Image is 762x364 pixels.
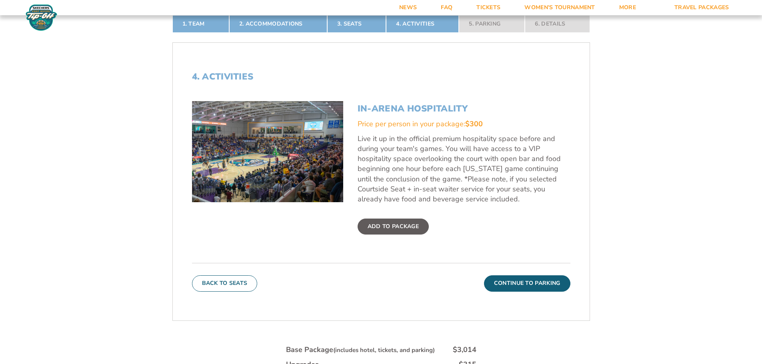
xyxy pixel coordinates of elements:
a: 1. Team [172,15,229,33]
img: Fort Myers Tip-Off [24,4,59,31]
a: 2. Accommodations [229,15,327,33]
p: Live it up in the official premium hospitality space before and during your team's games. You wil... [358,134,570,204]
div: Base Package [286,345,435,355]
label: Add To Package [358,219,429,235]
button: Back To Seats [192,275,258,291]
img: In-Arena Hospitality [192,101,343,202]
small: (includes hotel, tickets, and parking) [333,346,435,354]
h3: In-Arena Hospitality [358,103,570,114]
div: Price per person in your package: [358,119,570,129]
h2: 4. Activities [192,72,570,82]
button: Continue To Parking [484,275,570,291]
div: $3,014 [453,345,476,355]
a: 3. Seats [327,15,386,33]
span: $300 [465,119,483,129]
